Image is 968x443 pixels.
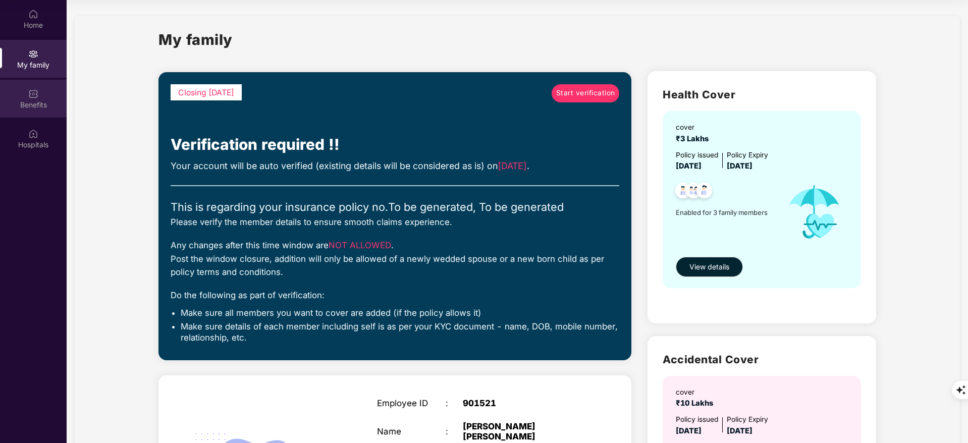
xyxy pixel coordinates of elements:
img: svg+xml;base64,PHN2ZyB3aWR0aD0iMjAiIGhlaWdodD0iMjAiIHZpZXdCb3g9IjAgMCAyMCAyMCIgZmlsbD0ibm9uZSIgeG... [28,49,38,59]
span: [DATE] [498,160,527,171]
div: Name [377,426,446,436]
li: Make sure all members you want to cover are added (if the policy allows it) [181,307,619,318]
button: View details [676,257,743,277]
div: : [446,426,463,436]
div: [PERSON_NAME] [PERSON_NAME] [463,421,583,441]
span: [DATE] [676,161,702,171]
h2: Accidental Cover [663,351,861,368]
h2: Health Cover [663,86,861,103]
div: Any changes after this time window are . Post the window closure, addition will only be allowed o... [171,239,619,279]
h1: My family [158,28,233,51]
span: ₹3 Lakhs [676,134,713,143]
span: [DATE] [727,161,752,171]
img: svg+xml;base64,PHN2ZyBpZD0iSG9zcGl0YWxzIiB4bWxucz0iaHR0cDovL3d3dy53My5vcmcvMjAwMC9zdmciIHdpZHRoPS... [28,129,38,139]
div: cover [676,387,717,398]
span: ₹10 Lakhs [676,399,717,408]
img: svg+xml;base64,PHN2ZyB4bWxucz0iaHR0cDovL3d3dy53My5vcmcvMjAwMC9zdmciIHdpZHRoPSI0OC45NDMiIGhlaWdodD... [692,180,717,204]
div: Employee ID [377,398,446,408]
div: cover [676,122,713,133]
img: svg+xml;base64,PHN2ZyBpZD0iSG9tZSIgeG1sbnM9Imh0dHA6Ly93d3cudzMub3JnLzIwMDAvc3ZnIiB3aWR0aD0iMjAiIG... [28,9,38,19]
div: 901521 [463,398,583,408]
div: Policy Expiry [727,414,768,425]
div: This is regarding your insurance policy no. To be generated, To be generated [171,198,619,215]
div: Policy Expiry [727,150,768,161]
img: icon [777,173,851,252]
div: Do the following as part of verification: [171,289,619,302]
div: : [446,398,463,408]
span: [DATE] [676,426,702,435]
div: Please verify the member details to ensure smooth claims experience. [171,215,619,229]
li: Make sure details of each member including self is as per your KYC document - name, DOB, mobile n... [181,321,619,344]
span: [DATE] [727,426,752,435]
img: svg+xml;base64,PHN2ZyB4bWxucz0iaHR0cDovL3d3dy53My5vcmcvMjAwMC9zdmciIHdpZHRoPSI0OC45NDMiIGhlaWdodD... [671,180,695,204]
span: View details [689,261,729,272]
img: svg+xml;base64,PHN2ZyBpZD0iQmVuZWZpdHMiIHhtbG5zPSJodHRwOi8vd3d3LnczLm9yZy8yMDAwL3N2ZyIgd2lkdGg9Ij... [28,89,38,99]
span: Closing [DATE] [178,88,234,97]
div: Policy issued [676,150,718,161]
div: Your account will be auto verified (existing details will be considered as is) on . [171,159,619,173]
span: Start verification [556,88,615,99]
img: svg+xml;base64,PHN2ZyB4bWxucz0iaHR0cDovL3d3dy53My5vcmcvMjAwMC9zdmciIHdpZHRoPSI0OC45MTUiIGhlaWdodD... [681,180,706,204]
div: Policy issued [676,414,718,425]
span: NOT ALLOWED [329,240,391,250]
a: Start verification [552,84,619,102]
span: Enabled for 3 family members [676,207,777,217]
div: Verification required !! [171,133,619,156]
